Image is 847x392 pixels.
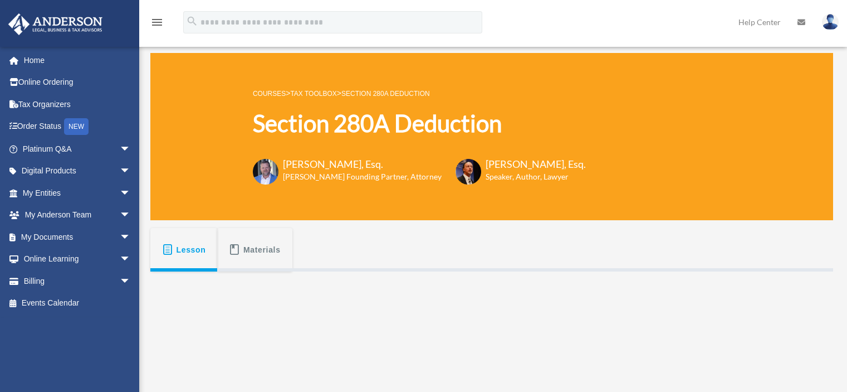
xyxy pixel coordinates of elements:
a: Platinum Q&Aarrow_drop_down [8,138,148,160]
span: arrow_drop_down [120,270,142,293]
a: Order StatusNEW [8,115,148,138]
h1: Section 280A Deduction [253,107,586,140]
h3: [PERSON_NAME], Esq. [283,157,442,171]
span: arrow_drop_down [120,204,142,227]
span: Lesson [177,240,206,260]
a: My Anderson Teamarrow_drop_down [8,204,148,226]
a: COURSES [253,90,286,98]
a: Online Ordering [8,71,148,94]
h6: Speaker, Author, Lawyer [486,171,572,182]
img: User Pic [822,14,839,30]
span: arrow_drop_down [120,182,142,205]
i: menu [150,16,164,29]
span: arrow_drop_down [120,248,142,271]
img: Anderson Advisors Platinum Portal [5,13,106,35]
span: Materials [243,240,281,260]
p: > > [253,86,586,100]
div: NEW [64,118,89,135]
a: Online Learningarrow_drop_down [8,248,148,270]
a: Tax Toolbox [290,90,336,98]
span: arrow_drop_down [120,226,142,249]
img: Toby-circle-head.png [253,159,278,185]
a: Home [8,49,148,71]
a: menu [150,20,164,29]
a: My Documentsarrow_drop_down [8,226,148,248]
span: arrow_drop_down [120,138,142,161]
a: Tax Organizers [8,93,148,115]
a: Section 280A Deduction [341,90,430,98]
a: Digital Productsarrow_drop_down [8,160,148,182]
span: arrow_drop_down [120,160,142,183]
a: My Entitiesarrow_drop_down [8,182,148,204]
a: Events Calendar [8,292,148,314]
i: search [186,15,198,27]
img: Scott-Estill-Headshot.png [456,159,481,185]
h6: [PERSON_NAME] Founding Partner, Attorney [283,171,442,182]
a: Billingarrow_drop_down [8,270,148,292]
h3: [PERSON_NAME], Esq. [486,157,586,171]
